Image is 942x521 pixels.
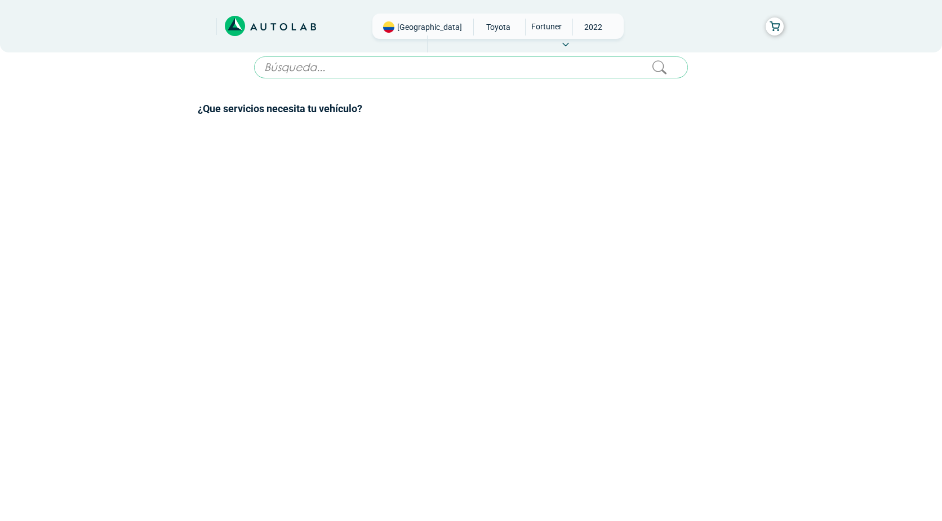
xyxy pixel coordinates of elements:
span: 2022 [573,19,613,36]
img: Flag of COLOMBIA [383,21,394,33]
h2: ¿Que servicios necesita tu vehículo? [198,101,744,116]
span: TOYOTA [478,19,518,36]
span: [GEOGRAPHIC_DATA] [397,21,462,33]
input: Búsqueda... [254,56,688,78]
span: FORTUNER [526,19,566,34]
